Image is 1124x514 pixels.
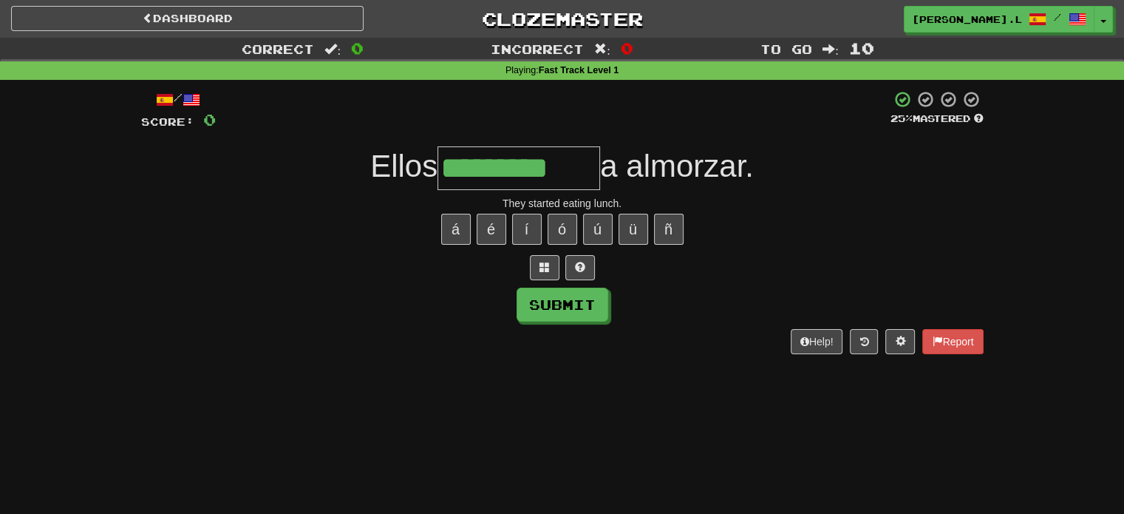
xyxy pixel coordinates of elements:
button: á [441,214,471,245]
div: / [141,90,216,109]
a: [PERSON_NAME].learns / [904,6,1094,33]
button: í [512,214,542,245]
span: a almorzar. [600,149,754,183]
button: Report [922,329,983,354]
button: ñ [654,214,684,245]
span: 0 [203,110,216,129]
span: 0 [621,39,633,57]
span: 10 [849,39,874,57]
span: Correct [242,41,314,56]
button: Help! [791,329,843,354]
button: ü [619,214,648,245]
span: Score: [141,115,194,128]
span: Incorrect [491,41,584,56]
button: ó [548,214,577,245]
div: Mastered [890,112,984,126]
button: Round history (alt+y) [850,329,878,354]
span: 0 [351,39,364,57]
span: 25 % [890,112,913,124]
span: : [324,43,341,55]
button: Submit [517,288,608,322]
button: Switch sentence to multiple choice alt+p [530,255,559,280]
a: Dashboard [11,6,364,31]
div: They started eating lunch. [141,196,984,211]
strong: Fast Track Level 1 [539,65,619,75]
a: Clozemaster [386,6,738,32]
button: Single letter hint - you only get 1 per sentence and score half the points! alt+h [565,255,595,280]
span: / [1054,12,1061,22]
span: Ellos [370,149,437,183]
span: To go [760,41,812,56]
button: é [477,214,506,245]
span: : [594,43,610,55]
span: : [822,43,839,55]
button: ú [583,214,613,245]
span: [PERSON_NAME].learns [912,13,1021,26]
